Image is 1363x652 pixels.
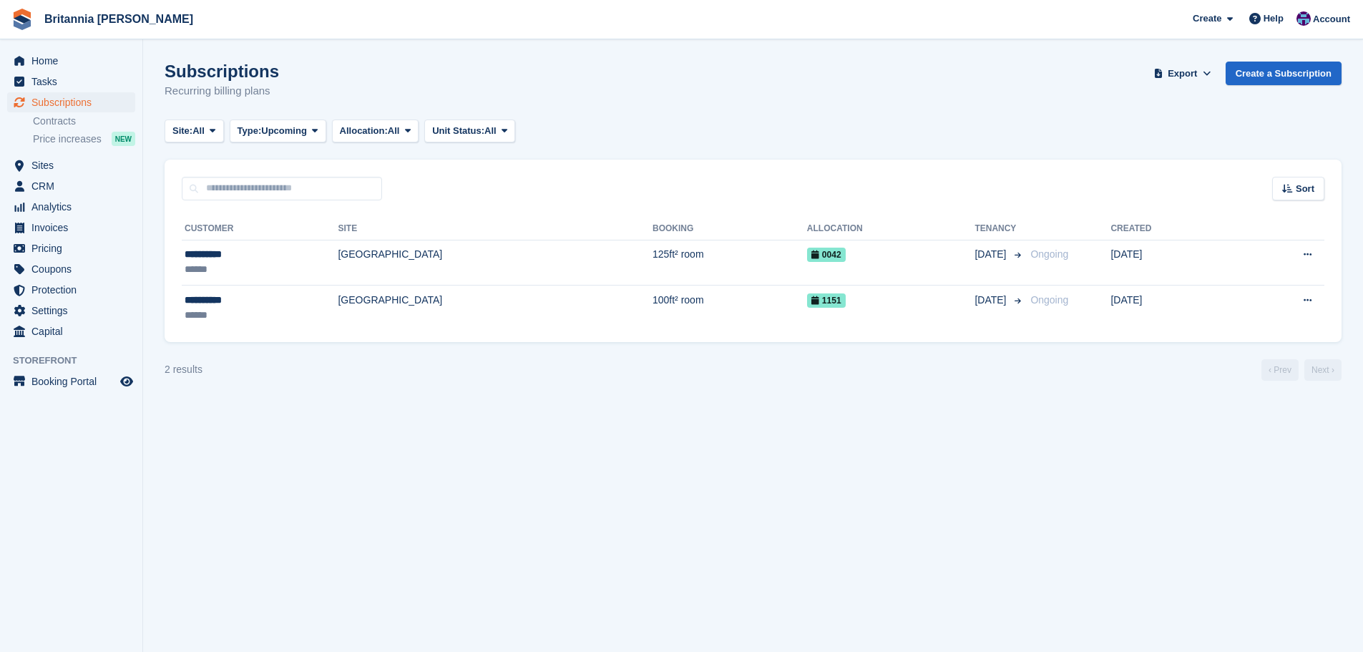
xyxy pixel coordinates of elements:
a: menu [7,238,135,258]
div: NEW [112,132,135,146]
a: Price increases NEW [33,131,135,147]
span: Subscriptions [31,92,117,112]
span: All [192,124,205,138]
a: Next [1304,359,1342,381]
a: menu [7,72,135,92]
a: menu [7,218,135,238]
button: Type: Upcoming [230,120,326,143]
span: Home [31,51,117,71]
a: menu [7,197,135,217]
span: [DATE] [974,293,1009,308]
span: Pricing [31,238,117,258]
nav: Page [1259,359,1344,381]
a: menu [7,321,135,341]
h1: Subscriptions [165,62,279,81]
span: Allocation: [340,124,388,138]
a: Previous [1261,359,1299,381]
span: CRM [31,176,117,196]
td: [GEOGRAPHIC_DATA] [338,286,652,331]
a: menu [7,51,135,71]
span: Account [1313,12,1350,26]
span: Price increases [33,132,102,146]
span: Capital [31,321,117,341]
span: Coupons [31,259,117,279]
span: Sites [31,155,117,175]
th: Customer [182,218,338,240]
img: stora-icon-8386f47178a22dfd0bd8f6a31ec36ba5ce8667c1dd55bd0f319d3a0aa187defe.svg [11,9,33,30]
span: 1151 [807,293,846,308]
th: Tenancy [974,218,1025,240]
span: Ongoing [1030,294,1068,306]
button: Site: All [165,120,224,143]
span: Unit Status: [432,124,484,138]
button: Allocation: All [332,120,419,143]
span: Storefront [13,354,142,368]
span: Analytics [31,197,117,217]
span: Ongoing [1030,248,1068,260]
a: Contracts [33,115,135,128]
a: Create a Subscription [1226,62,1342,85]
a: menu [7,176,135,196]
a: menu [7,280,135,300]
th: Allocation [807,218,975,240]
a: menu [7,92,135,112]
span: Tasks [31,72,117,92]
span: Settings [31,301,117,321]
a: menu [7,155,135,175]
span: Sort [1296,182,1314,196]
span: Protection [31,280,117,300]
button: Export [1151,62,1214,85]
span: All [388,124,400,138]
div: 2 results [165,362,202,377]
th: Site [338,218,652,240]
img: Becca Clark [1296,11,1311,26]
button: Unit Status: All [424,120,515,143]
a: menu [7,371,135,391]
td: 125ft² room [653,240,807,286]
span: All [484,124,497,138]
td: [DATE] [1110,286,1233,331]
a: Preview store [118,373,135,390]
a: menu [7,259,135,279]
span: Booking Portal [31,371,117,391]
span: Help [1264,11,1284,26]
span: Create [1193,11,1221,26]
a: Britannia [PERSON_NAME] [39,7,199,31]
td: [DATE] [1110,240,1233,286]
th: Created [1110,218,1233,240]
a: menu [7,301,135,321]
td: [GEOGRAPHIC_DATA] [338,240,652,286]
span: Type: [238,124,262,138]
td: 100ft² room [653,286,807,331]
span: 0042 [807,248,846,262]
span: Upcoming [261,124,307,138]
p: Recurring billing plans [165,83,279,99]
span: Invoices [31,218,117,238]
span: [DATE] [974,247,1009,262]
span: Site: [172,124,192,138]
th: Booking [653,218,807,240]
span: Export [1168,67,1197,81]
